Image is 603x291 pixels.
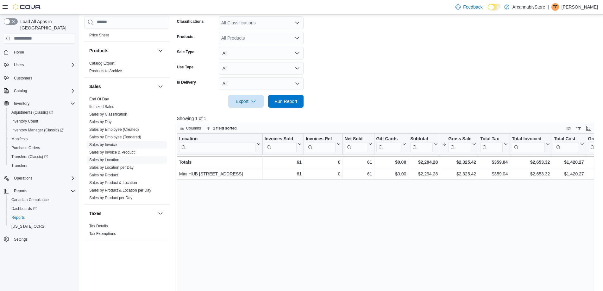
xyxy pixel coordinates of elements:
a: Transfers [9,162,30,169]
span: Inventory Count [9,117,75,125]
button: Invoices Ref [306,136,340,152]
span: Columns [186,126,201,131]
span: Transfers (Classic) [9,153,75,161]
div: Total Invoiced [512,136,545,142]
span: Sales by Classification [89,112,127,117]
span: Sales by Product & Location [89,180,137,185]
span: Sales by Product [89,173,118,178]
span: Transfers [9,162,75,169]
a: Sales by Product & Location per Day [89,188,151,193]
a: Settings [11,236,30,243]
button: Users [11,61,26,69]
a: Inventory Manager (Classic) [6,126,78,135]
p: ArcannabisStore [512,3,545,11]
div: Gross Sales [448,136,471,142]
button: Total Cost [554,136,584,152]
span: Settings [14,237,28,242]
a: Customers [11,74,35,82]
button: Transfers [6,161,78,170]
div: Gross Sales [448,136,471,152]
span: Sales by Location per Day [89,165,134,170]
a: Products to Archive [89,69,122,73]
a: Feedback [453,1,485,13]
div: Taxes [84,222,169,240]
a: Dashboards [6,204,78,213]
button: Manifests [6,135,78,143]
a: Itemized Sales [89,104,114,109]
button: Gift Cards [376,136,406,152]
div: $0.00 [376,170,406,178]
div: $2,294.28 [410,158,438,166]
div: Location [179,136,255,152]
div: Subtotal [410,136,433,142]
button: Products [157,47,164,54]
p: Showing 1 of 1 [177,115,599,122]
p: [PERSON_NAME] [562,3,598,11]
div: 61 [344,170,372,178]
a: Tax Details [89,224,108,228]
div: 61 [265,170,302,178]
span: Inventory Manager (Classic) [11,128,64,133]
span: Reports [9,214,75,221]
span: Users [14,62,24,67]
div: $2,294.28 [410,170,438,178]
button: Taxes [89,210,155,217]
button: Catalog [1,86,78,95]
span: Washington CCRS [9,223,75,230]
span: Inventory [11,100,75,107]
div: $2,325.42 [442,158,476,166]
div: Total Invoiced [512,136,545,152]
span: 1 field sorted [213,126,237,131]
div: $0.00 [376,158,406,166]
div: Total Tax [480,136,503,142]
label: Is Delivery [177,80,196,85]
div: Net Sold [344,136,367,142]
span: Customers [14,76,32,81]
div: $2,325.42 [442,170,476,178]
span: Sales by Day [89,119,112,124]
a: Purchase Orders [9,144,43,152]
button: Export [228,95,264,108]
img: Cova [13,4,41,10]
span: End Of Day [89,97,109,102]
a: Inventory Manager (Classic) [9,126,66,134]
div: Pricing [84,31,169,41]
a: End Of Day [89,97,109,101]
span: Tax Details [89,224,108,229]
button: Location [179,136,261,152]
a: Manifests [9,135,30,143]
label: Sale Type [177,49,194,54]
div: 61 [265,158,302,166]
span: Sales by Product per Day [89,195,132,200]
button: Display options [575,124,582,132]
span: Catalog Export [89,61,114,66]
div: Sales [84,95,169,204]
button: Total Invoiced [512,136,550,152]
button: Gross Sales [442,136,476,152]
span: Dashboards [11,206,37,211]
span: Inventory [14,101,29,106]
div: Total Cost [554,136,579,152]
span: Adjustments (Classic) [9,109,75,116]
a: Tax Exemptions [89,231,116,236]
button: All [219,62,304,75]
span: Canadian Compliance [11,197,49,202]
button: Enter fullscreen [585,124,593,132]
div: Invoices Sold [265,136,297,142]
button: Total Tax [480,136,508,152]
h3: Products [89,47,109,54]
input: Dark Mode [488,4,501,10]
a: Transfers (Classic) [9,153,50,161]
button: Sales [157,83,164,90]
div: 0 [306,158,340,166]
button: Sales [89,83,155,90]
a: Price Sheet [89,33,109,37]
button: Reports [6,213,78,222]
div: Subtotal [410,136,433,152]
a: Sales by Invoice & Product [89,150,135,155]
button: Settings [1,235,78,244]
span: Catalog [11,87,75,95]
